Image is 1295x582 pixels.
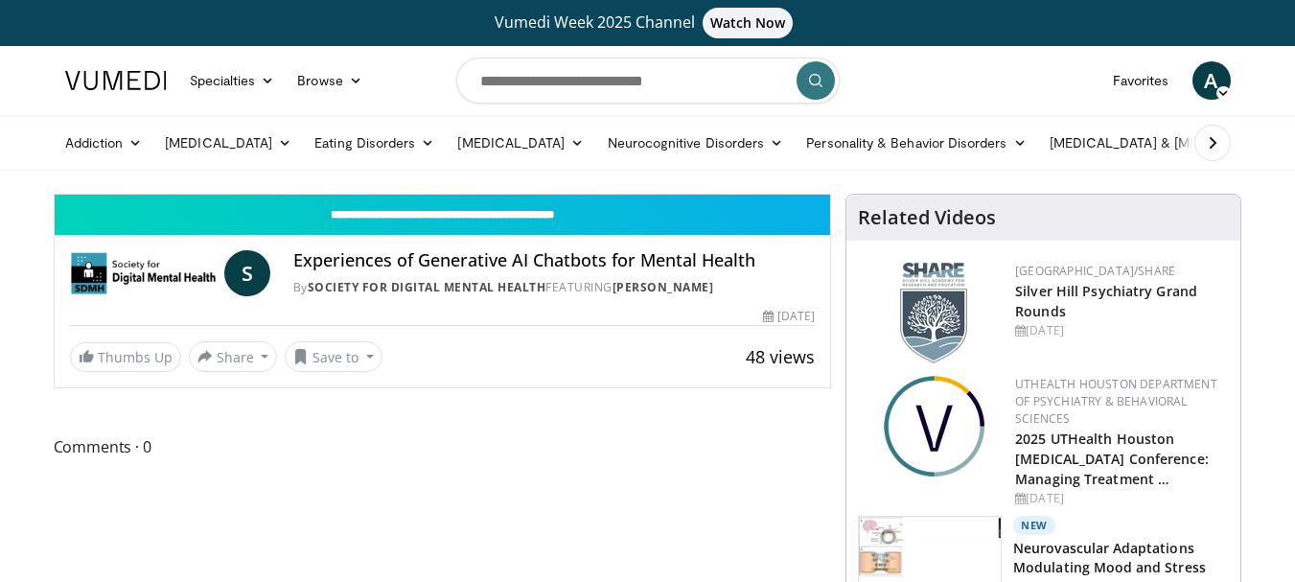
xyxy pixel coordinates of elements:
[70,342,181,372] a: Thumbs Up
[293,279,815,296] div: By FEATURING
[1015,430,1209,488] a: 2025 UTHealth Houston [MEDICAL_DATA] Conference: Managing Treatment …
[1015,263,1175,279] a: [GEOGRAPHIC_DATA]/SHARE
[763,308,815,325] div: [DATE]
[858,206,996,229] h4: Related Videos
[70,250,217,296] img: Society for Digital Mental Health
[456,58,840,104] input: Search topics, interventions
[446,124,595,162] a: [MEDICAL_DATA]
[54,124,154,162] a: Addiction
[1015,490,1225,507] div: [DATE]
[1192,61,1231,100] a: A
[1015,282,1197,320] a: Silver Hill Psychiatry Grand Rounds
[68,8,1228,38] a: Vumedi Week 2025 ChannelWatch Now
[189,341,278,372] button: Share
[153,124,303,162] a: [MEDICAL_DATA]
[1015,322,1225,339] div: [DATE]
[596,124,796,162] a: Neurocognitive Disorders
[884,376,984,477] img: da6ca4d7-4c4f-42ba-8ea6-731fee8dde8f.png.150x105_q85_autocrop_double_scale_upscale_version-0.2.png
[285,341,382,372] button: Save to
[224,250,270,296] a: S
[900,263,967,363] img: f8aaeb6d-318f-4fcf-bd1d-54ce21f29e87.png.150x105_q85_autocrop_double_scale_upscale_version-0.2.png
[178,61,287,100] a: Specialties
[308,279,546,295] a: Society for Digital Mental Health
[65,71,167,90] img: VuMedi Logo
[293,250,815,271] h4: Experiences of Generative AI Chatbots for Mental Health
[795,124,1037,162] a: Personality & Behavior Disorders
[703,8,794,38] span: Watch Now
[1015,376,1217,427] a: UTHealth Houston Department of Psychiatry & Behavioral Sciences
[1101,61,1181,100] a: Favorites
[746,345,815,368] span: 48 views
[613,279,714,295] a: [PERSON_NAME]
[286,61,374,100] a: Browse
[1013,516,1055,535] p: New
[303,124,446,162] a: Eating Disorders
[54,434,832,459] span: Comments 0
